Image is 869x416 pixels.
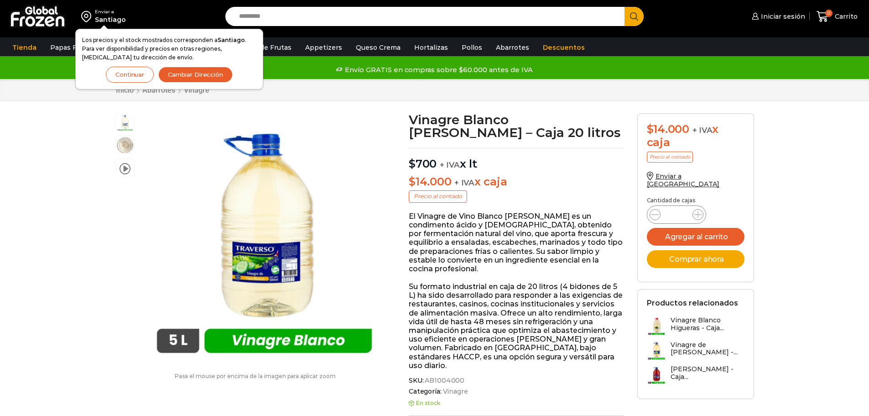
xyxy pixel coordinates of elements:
[671,365,744,381] h3: [PERSON_NAME] - Caja...
[409,282,624,370] p: Su formato industrial en caja de 20 litros (4 bidones de 5 L) ha sido desarrollado para responder...
[116,136,134,154] span: vinagre vino blanco
[115,373,395,379] p: Pasa el mouse por encima de la imagen para aplicar zoom
[351,39,405,56] a: Queso Crema
[833,12,858,21] span: Carrito
[409,212,624,273] p: El Vinagre de Vino Blanco [PERSON_NAME] es un condimento ácido y [DEMOGRAPHIC_DATA], obtenido por...
[115,86,210,95] nav: Breadcrumb
[409,388,624,395] span: Categoría:
[538,39,589,56] a: Descuentos
[116,114,134,132] span: vinagre blanco traverso
[647,365,744,385] a: [PERSON_NAME] - Caja...
[409,190,467,202] p: Precio al contado
[647,123,744,149] div: x caja
[647,172,720,188] a: Enviar a [GEOGRAPHIC_DATA]
[647,122,654,136] span: $
[440,160,460,169] span: + IVA
[624,7,644,26] button: Search button
[82,36,256,62] p: Los precios y el stock mostrados corresponden a . Para ver disponibilidad y precios en otras regi...
[457,39,487,56] a: Pollos
[647,250,744,268] button: Comprar ahora
[442,388,468,395] a: Vinagre
[759,12,805,21] span: Iniciar sesión
[409,175,451,188] bdi: 14.000
[183,86,210,95] a: Vinagre
[218,37,245,43] strong: Santiago
[81,9,95,24] img: address-field-icon.svg
[647,122,689,136] bdi: 14.000
[234,39,296,56] a: Pulpa de Frutas
[423,377,464,384] span: AB1004000
[647,152,693,163] p: Precio al contado
[647,341,744,361] a: Vinagre de [PERSON_NAME] -...
[749,7,805,26] a: Iniciar sesión
[409,400,624,406] p: En stock
[692,126,713,135] span: + IVA
[409,175,624,189] p: x caja
[106,67,154,83] button: Continuar
[647,299,738,307] h2: Productos relacionados
[647,316,744,336] a: Vinagre Blanco Higueras - Caja...
[158,67,233,83] button: Cambiar Dirección
[410,39,453,56] a: Hortalizas
[409,157,416,170] span: $
[409,148,624,171] p: x lt
[491,39,534,56] a: Abarrotes
[95,15,126,24] div: Santiago
[409,113,624,139] h1: Vinagre Blanco [PERSON_NAME] – Caja 20 litros
[46,39,96,56] a: Papas Fritas
[115,86,134,95] a: Inicio
[301,39,347,56] a: Appetizers
[95,9,126,15] div: Enviar a
[647,228,744,246] button: Agregar al carrito
[671,316,744,332] h3: Vinagre Blanco Higueras - Caja...
[409,157,437,170] bdi: 700
[825,10,833,17] span: 0
[647,197,744,204] p: Cantidad de cajas
[409,175,416,188] span: $
[814,6,860,27] a: 0 Carrito
[454,178,474,187] span: + IVA
[8,39,41,56] a: Tienda
[671,341,744,357] h3: Vinagre de [PERSON_NAME] -...
[142,86,176,95] a: Abarrotes
[409,377,624,384] span: SKU:
[668,208,685,221] input: Product quantity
